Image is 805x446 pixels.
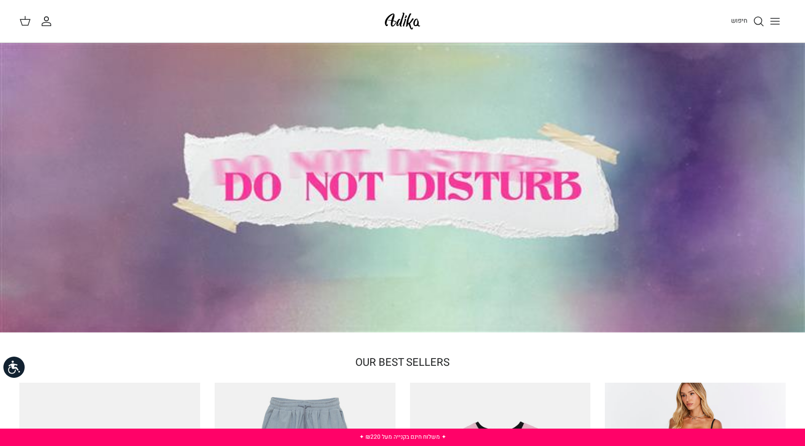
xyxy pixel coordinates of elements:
[731,15,764,27] a: חיפוש
[41,15,56,27] a: החשבון שלי
[355,355,450,371] a: OUR BEST SELLERS
[764,11,786,32] button: Toggle menu
[382,10,423,32] img: Adika IL
[731,16,747,25] span: חיפוש
[359,432,446,441] a: ✦ משלוח חינם בקנייה מעל ₪220 ✦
